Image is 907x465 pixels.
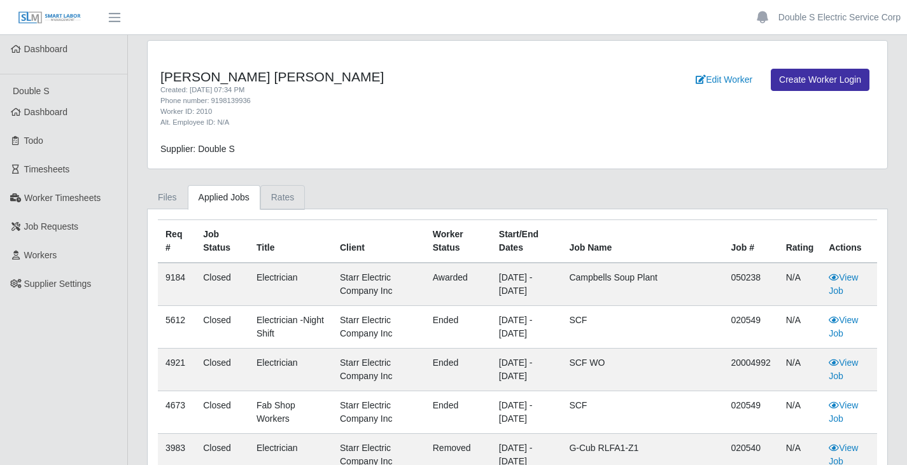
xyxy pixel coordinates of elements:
[425,306,491,349] td: ended
[158,220,195,263] th: Req #
[723,220,778,263] th: Job #
[18,11,81,25] img: SLM Logo
[188,185,260,210] a: Applied Jobs
[425,263,491,306] td: awarded
[249,263,332,306] td: Electrician
[249,306,332,349] td: Electrician -Night Shift
[332,220,425,263] th: Client
[24,221,79,232] span: Job Requests
[147,185,188,210] a: Files
[158,391,195,434] td: 4673
[829,357,858,381] a: View Job
[425,220,491,263] th: Worker Status
[24,44,68,54] span: Dashboard
[160,69,569,85] h4: [PERSON_NAME] [PERSON_NAME]
[821,220,877,263] th: Actions
[778,349,822,391] td: N/A
[249,220,332,263] th: Title
[561,349,723,391] td: SCF WO
[561,391,723,434] td: SCF
[160,117,569,128] div: Alt. Employee ID: N/A
[778,391,822,434] td: N/A
[160,95,569,106] div: Phone number: 9198139936
[829,315,858,338] a: View Job
[24,250,57,260] span: Workers
[332,306,425,349] td: Starr Electric Company Inc
[723,391,778,434] td: 020549
[24,279,92,289] span: Supplier Settings
[195,349,249,391] td: Closed
[195,391,249,434] td: Closed
[160,106,569,117] div: Worker ID: 2010
[425,349,491,391] td: ended
[158,349,195,391] td: 4921
[723,306,778,349] td: 020549
[158,306,195,349] td: 5612
[778,263,822,306] td: N/A
[491,220,562,263] th: Start/End Dates
[13,86,50,96] span: Double S
[491,391,562,434] td: [DATE] - [DATE]
[195,220,249,263] th: Job Status
[723,349,778,391] td: 20004992
[778,306,822,349] td: N/A
[491,263,562,306] td: [DATE] - [DATE]
[771,69,869,91] a: Create Worker Login
[249,349,332,391] td: Electrician
[332,391,425,434] td: Starr Electric Company Inc
[260,185,306,210] a: Rates
[491,306,562,349] td: [DATE] - [DATE]
[24,193,101,203] span: Worker Timesheets
[561,306,723,349] td: SCF
[249,391,332,434] td: Fab Shop Workers
[723,263,778,306] td: 050238
[778,220,822,263] th: Rating
[491,349,562,391] td: [DATE] - [DATE]
[24,135,43,146] span: Todo
[195,306,249,349] td: Closed
[829,272,858,296] a: View Job
[332,263,425,306] td: Starr Electric Company Inc
[158,263,195,306] td: 9184
[687,69,761,91] a: Edit Worker
[160,85,569,95] div: Created: [DATE] 07:34 PM
[160,144,235,154] span: Supplier: Double S
[561,263,723,306] td: Campbells Soup Plant
[24,107,68,117] span: Dashboard
[829,400,858,424] a: View Job
[24,164,70,174] span: Timesheets
[195,263,249,306] td: Closed
[425,391,491,434] td: ended
[778,11,901,24] a: Double S Electric Service Corp
[332,349,425,391] td: Starr Electric Company Inc
[561,220,723,263] th: Job Name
